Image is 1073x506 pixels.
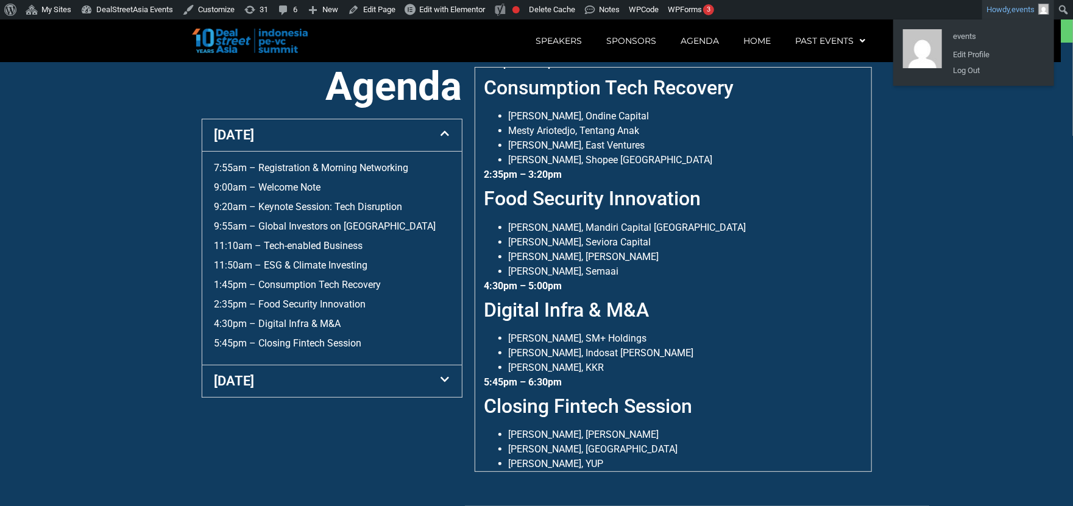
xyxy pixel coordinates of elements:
strong: 2:35pm – 3:20pm [484,169,562,180]
a: 9:20am – Keynote Session: Tech Disruption [214,201,403,213]
div: Focus keyphrase not set [512,6,520,13]
a: 4:30pm – Digital Infra & M&A [214,318,341,329]
li: [PERSON_NAME], Mandiri Capital [GEOGRAPHIC_DATA] [509,220,862,235]
a: Log Out [947,63,1044,79]
span: Edit with Elementor [419,5,485,14]
li: [PERSON_NAME], Indosat [PERSON_NAME] [509,346,862,360]
li: [PERSON_NAME], [GEOGRAPHIC_DATA] [509,442,862,457]
li: [PERSON_NAME], [PERSON_NAME] [509,427,862,442]
a: Past Events [783,27,877,55]
li: [PERSON_NAME], KKR [509,360,862,375]
span: events [953,27,1038,38]
a: 7:55am – Registration & Morning Networking [214,162,409,174]
h2: Consumption Tech Recovery [484,76,862,99]
li: [PERSON_NAME], YUP [509,457,862,471]
li: Mesty Ariotedjo, Tentang Anak [509,124,862,138]
li: [PERSON_NAME], [PERSON_NAME] [509,250,862,264]
a: [DATE] [214,373,255,388]
li: [PERSON_NAME], Flip [509,471,862,486]
a: 11:10am – Tech-enabled Business [214,240,363,251]
strong: 1:45pm – 2:30pm [484,58,562,69]
h2: Closing Fintech Session [484,395,862,418]
li: [PERSON_NAME], Shopee [GEOGRAPHIC_DATA] [509,153,862,167]
li: [PERSON_NAME], Semaai [509,264,862,279]
a: 9:55am – Global Investors on [GEOGRAPHIC_DATA] [214,220,436,232]
a: 1:45pm – Consumption Tech Recovery [214,279,381,290]
h2: Digital Infra & M&A [484,298,862,322]
a: Sponsors [594,27,668,55]
a: Speakers [523,27,594,55]
li: [PERSON_NAME], East Ventures [509,138,862,153]
strong: 5:45pm – 6:30pm [484,376,562,388]
a: Home [731,27,783,55]
a: 9:00am – Welcome Note [214,181,321,193]
a: [DATE] [214,127,255,142]
li: [PERSON_NAME], SM+ Holdings [509,331,862,346]
div: 3 [703,4,714,15]
a: events [947,27,1044,38]
a: 5:45pm – Closing Fintech Session [214,337,362,349]
a: 11:50am – ESG & Climate Investing [214,259,368,271]
a: 2:35pm – Food Security Innovation [214,298,366,310]
h2: Food Security Innovation [484,187,862,210]
strong: 4:30pm – 5:00pm [484,280,562,292]
h2: Agenda [202,67,462,107]
span: events [1011,5,1035,14]
li: [PERSON_NAME], Ondine Capital [509,109,862,124]
a: Edit Profile [947,47,1044,63]
a: Agenda [668,27,731,55]
li: [PERSON_NAME], Seviora Capital [509,235,862,250]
